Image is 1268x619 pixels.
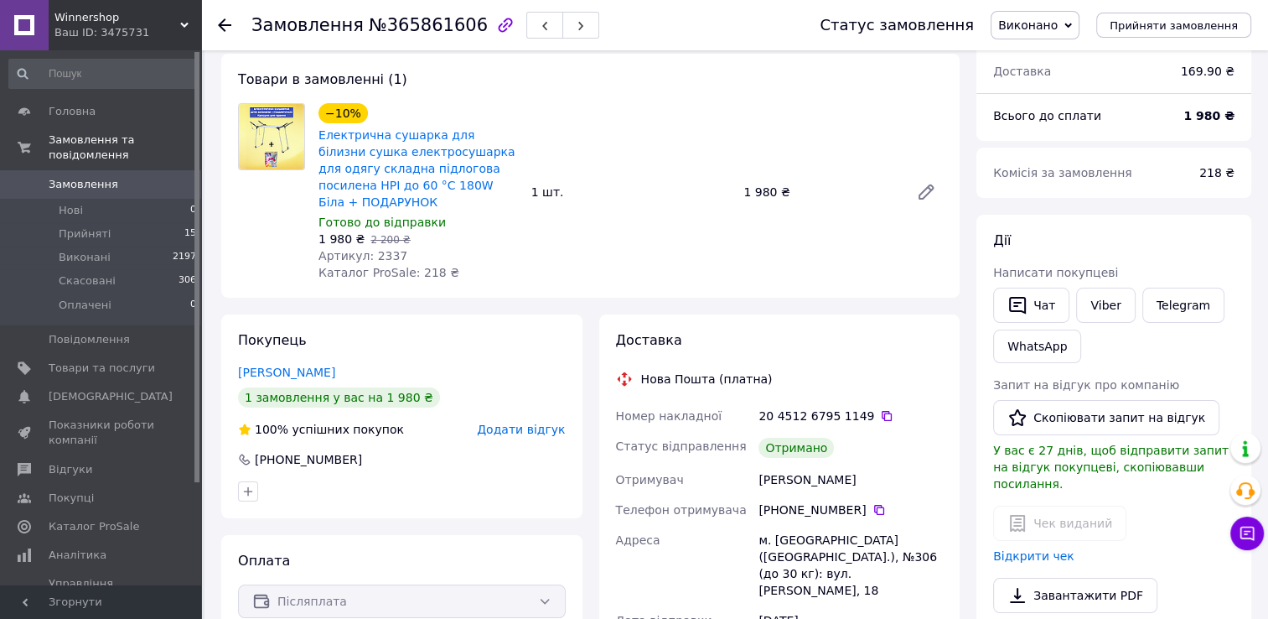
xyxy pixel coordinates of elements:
span: Товари в замовленні (1) [238,71,407,87]
a: [PERSON_NAME] [238,366,335,379]
a: Редагувати [909,175,943,209]
input: Пошук [8,59,198,89]
span: Готово до відправки [318,216,446,229]
span: Замовлення [251,15,364,35]
span: У вас є 27 днів, щоб відправити запит на відгук покупцеві, скопіювавши посилання. [993,444,1229,491]
a: Telegram [1142,288,1224,323]
span: Каталог ProSale: 218 ₴ [318,266,459,279]
span: Написати покупцеві [993,266,1118,279]
span: №365861606 [369,15,488,35]
span: 0 [190,298,196,313]
div: Повернутися назад [218,17,231,34]
a: Viber [1076,288,1135,323]
div: [PERSON_NAME] [755,465,946,495]
div: 1 шт. [525,180,738,204]
span: Покупці [49,491,94,506]
a: WhatsApp [993,330,1081,363]
span: Всього до сплати [993,109,1101,122]
span: 15 [184,226,196,242]
span: Номер накладної [616,409,722,423]
div: Статус замовлення [820,17,974,34]
span: Замовлення та повідомлення [49,133,201,163]
span: Виконано [998,18,1058,32]
div: 169.90 ₴ [1171,53,1245,90]
span: Winnershop [54,10,180,25]
span: Управління сайтом [49,576,155,606]
span: Артикул: 2337 [318,249,407,263]
span: Додати відгук [477,423,565,436]
span: Комісія за замовлення [993,166,1132,179]
span: Скасовані [59,273,116,289]
span: Відгуки [49,462,92,477]
span: Телефон отримувача [616,503,747,517]
div: [PHONE_NUMBER] [253,451,364,468]
span: 2197 [173,250,196,265]
div: 1 замовлення у вас на 1 980 ₴ [238,388,440,408]
div: 20 4512 6795 1149 [758,408,943,424]
span: [DEMOGRAPHIC_DATA] [49,389,173,404]
div: м. [GEOGRAPHIC_DATA] ([GEOGRAPHIC_DATA].), №306 (до 30 кг): вул. [PERSON_NAME], 18 [755,525,946,606]
button: Чат [993,288,1069,323]
a: Відкрити чек [993,549,1074,563]
span: 2 200 ₴ [370,234,410,246]
a: Електрична сушарка для білизни сушка електросушарка для одягу складна підлогова посилена HPI до 6... [318,128,515,209]
span: Виконані [59,250,111,265]
a: Завантажити PDF [993,578,1157,613]
button: Скопіювати запит на відгук [993,400,1219,435]
span: Запит на відгук про компанію [993,378,1179,392]
span: Головна [49,104,96,119]
span: Отримувач [616,473,684,486]
span: Покупець [238,332,307,348]
button: Прийняти замовлення [1096,13,1251,38]
span: Дії [993,232,1011,248]
div: Нова Пошта (платна) [637,371,777,388]
div: −10% [318,103,368,123]
div: Ваш ID: 3475731 [54,25,201,40]
span: Прийняти замовлення [1110,19,1238,32]
span: Аналітика [49,548,106,563]
span: 0 [190,203,196,218]
span: Товари та послуги [49,361,155,376]
div: [PHONE_NUMBER] [758,502,943,518]
span: 100% [255,423,288,436]
span: Доставка [993,65,1051,78]
b: 1 980 ₴ [1183,109,1234,122]
span: Доставка [616,332,682,348]
span: Оплата [238,553,290,569]
span: Адреса [616,533,660,547]
span: Показники роботи компанії [49,418,155,448]
span: 306 [179,273,196,289]
div: успішних покупок [238,421,404,438]
span: 218 ₴ [1199,166,1234,179]
span: Оплачені [59,298,111,313]
button: Чат з покупцем [1230,517,1264,550]
span: Статус відправлення [616,440,747,453]
span: Повідомлення [49,332,130,347]
img: Електрична сушарка для білизни сушка електросушарка для одягу складна підлогова посилена HPI до 6... [239,104,304,169]
span: 1 980 ₴ [318,232,365,246]
span: Каталог ProSale [49,519,139,534]
span: Нові [59,203,83,218]
div: 1 980 ₴ [737,180,903,204]
div: Отримано [758,438,834,458]
span: Замовлення [49,177,118,192]
span: Прийняті [59,226,111,242]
